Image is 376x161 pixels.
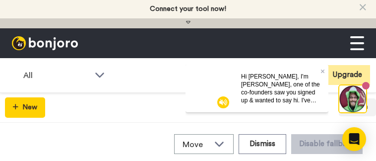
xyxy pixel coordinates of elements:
[350,36,364,50] img: menu-white.svg
[342,127,366,151] div: Open Intercom Messenger
[150,5,226,13] div: Connect your tool now!
[32,32,44,44] img: mute-white.svg
[239,134,286,154] button: Dismiss
[183,139,209,151] span: Move
[313,65,370,85] button: Upgrade
[5,97,45,118] button: New
[1,2,28,29] img: 3183ab3e-59ed-45f6-af1c-10226f767056-1659068401.jpg
[12,36,78,50] img: bj-logo-header-white.svg
[56,8,134,95] span: Hi [PERSON_NAME], I'm [PERSON_NAME], one of the co-founders saw you signed up & wanted to say hi....
[291,134,363,154] button: Disable fallback
[23,70,90,81] span: All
